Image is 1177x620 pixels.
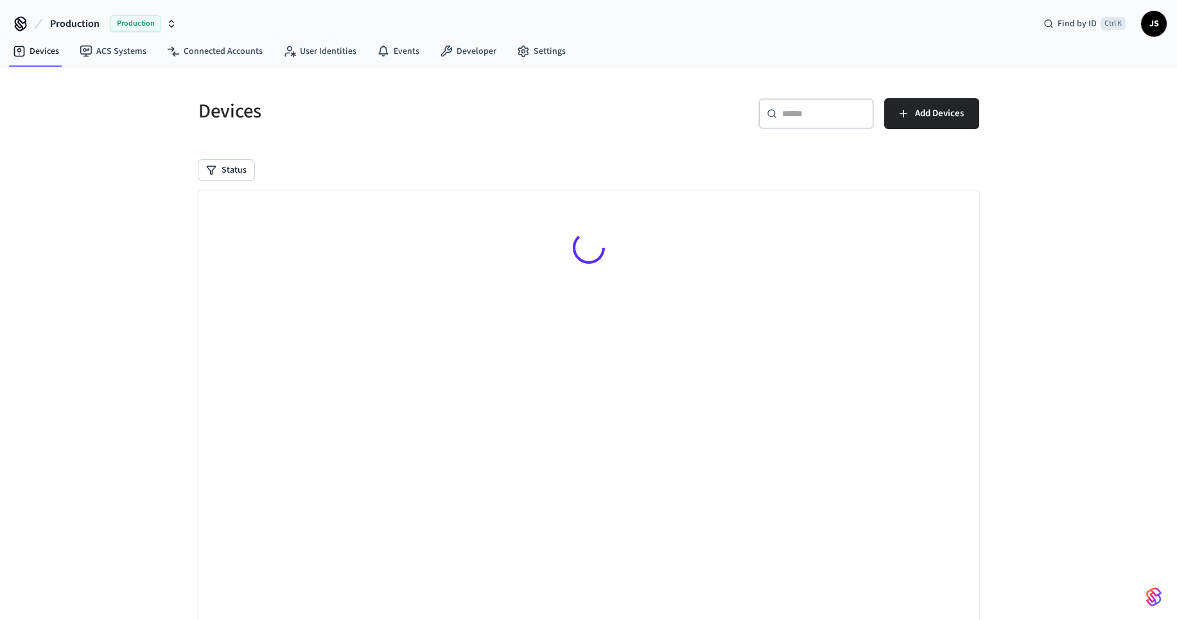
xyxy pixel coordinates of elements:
[3,40,69,63] a: Devices
[50,16,100,31] span: Production
[507,40,576,63] a: Settings
[1058,17,1097,30] span: Find by ID
[157,40,273,63] a: Connected Accounts
[367,40,430,63] a: Events
[915,105,964,122] span: Add Devices
[273,40,367,63] a: User Identities
[1142,12,1165,35] span: JS
[198,160,254,180] button: Status
[198,98,581,125] h5: Devices
[884,98,979,129] button: Add Devices
[69,40,157,63] a: ACS Systems
[1146,587,1162,607] img: SeamLogoGradient.69752ec5.svg
[1141,11,1167,37] button: JS
[430,40,507,63] a: Developer
[110,15,161,32] span: Production
[1033,12,1136,35] div: Find by IDCtrl K
[1101,17,1126,30] span: Ctrl K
